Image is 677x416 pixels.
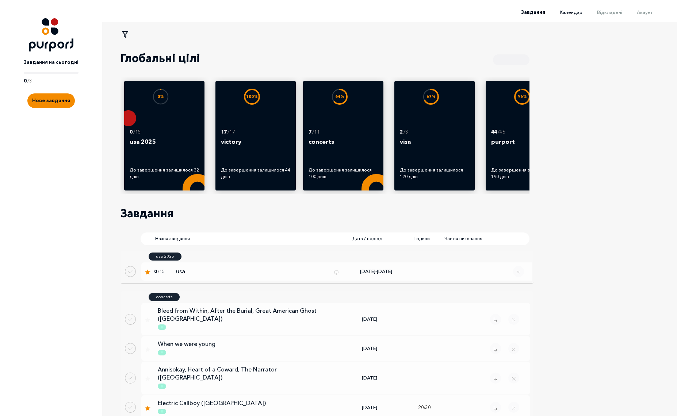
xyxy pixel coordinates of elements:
[352,235,389,242] span: Дата / період
[227,128,235,136] p: / 17
[150,365,333,391] a: Annisokay, Heart of a Coward, The Narrator ([GEOGRAPHIC_DATA])!
[155,235,330,242] span: Назва завдання
[400,128,403,136] p: 2
[158,268,165,275] span: / 15
[125,266,136,277] button: Done regular task
[414,235,430,242] span: Години
[130,167,199,180] div: До завершення залишилося 32 днів
[176,267,328,276] p: usa
[130,137,199,155] p: usa 2025
[637,9,653,15] span: Акаунт
[622,9,653,15] a: Акаунт
[24,59,79,66] p: Завдання на сьогодні
[161,384,162,389] p: !
[156,294,172,300] p: concerts
[490,343,501,354] button: Remove task
[161,350,162,355] p: !
[444,235,482,242] span: Час на виконання
[493,54,529,65] button: Show all goals
[521,9,545,15] span: Завдання
[309,128,311,136] p: 7
[125,314,136,325] button: Done task
[309,86,378,184] a: 64%7 /11concertsДо завершення залишилося 100 днів
[508,314,519,325] button: Close popup
[32,97,70,103] span: Нове завдання
[518,94,527,99] text: 96 %
[121,50,200,66] p: Глобальні цілі
[125,373,136,384] button: Done task
[333,374,406,382] div: [DATE]
[158,307,322,323] p: Bleed from Within, After the Burial, Great American Ghost ([GEOGRAPHIC_DATA])
[312,128,320,136] p: / 11
[157,94,164,99] text: 0 %
[333,316,406,323] div: [DATE]
[582,9,622,15] a: Відкладені
[597,9,622,15] span: Відкладені
[508,343,519,354] button: Close popup
[340,268,413,275] div: [DATE] - [DATE]
[27,77,29,85] p: /
[221,128,227,136] p: 17
[125,343,136,354] button: Done task
[158,365,322,382] p: Annisokay, Heart of a Coward, The Narrator ([GEOGRAPHIC_DATA])
[545,9,582,15] a: Календар
[150,399,333,416] a: Electric Callboy ([GEOGRAPHIC_DATA])!
[149,293,180,301] a: concerts
[150,340,333,357] a: When we were young!
[491,137,561,155] p: purport
[221,167,290,180] div: До завершення залишилося 44 днів
[400,167,469,180] div: До завершення залишилося 120 днів
[172,267,340,276] a: usaRepeat icon
[161,409,162,414] p: !
[24,77,27,85] p: 0
[154,268,157,275] span: 0
[29,77,32,85] p: 3
[27,93,75,108] button: Create new task
[498,128,505,136] p: / 46
[24,51,79,84] a: Завдання на сьогодні0/3
[403,128,408,136] p: / 3
[490,402,501,413] button: Remove task
[400,86,469,184] a: 67%2 /3visaДо завершення залишилося 120 днів
[121,205,173,222] p: Завдання
[333,269,340,276] img: Repeat icon
[309,167,378,180] div: До завершення залишилося 100 днів
[161,325,162,330] p: !
[29,18,73,51] img: Logo icon
[125,402,136,413] button: Done task
[490,314,501,325] button: Remove task
[156,253,174,259] p: usa 2025
[221,137,290,155] p: victory
[149,253,181,261] a: usa 2025
[560,9,582,15] span: Календар
[508,373,519,384] button: Close popup
[427,94,436,99] text: 67 %
[508,402,519,413] button: Close popup
[133,128,141,136] p: / 15
[27,84,75,108] a: Create new task
[491,86,561,184] a: 96%44 /46purportДо завершення залишилося 190 днів
[221,86,290,184] a: 100%17 /17victoryДо завершення залишилося 44 днів
[130,86,199,184] a: 0%0 /15usa 2025До завершення залишилося 32 днів
[490,373,501,384] button: Remove task
[335,94,344,99] text: 64 %
[400,137,469,155] p: visa
[246,94,258,99] text: 100 %
[506,9,545,15] a: Завдання
[491,167,561,180] div: До завершення залишилося 190 днів
[333,345,406,352] div: [DATE]
[130,128,133,136] p: 0
[158,399,322,407] p: Electric Callboy ([GEOGRAPHIC_DATA])
[309,137,378,155] p: concerts
[513,266,524,277] button: Remove regular task
[333,404,406,411] div: [DATE]
[150,307,333,332] a: Bleed from Within, After the Burial, Great American Ghost ([GEOGRAPHIC_DATA])!
[491,128,497,136] p: 44
[158,340,322,348] p: When we were young
[406,404,443,411] div: 20:30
